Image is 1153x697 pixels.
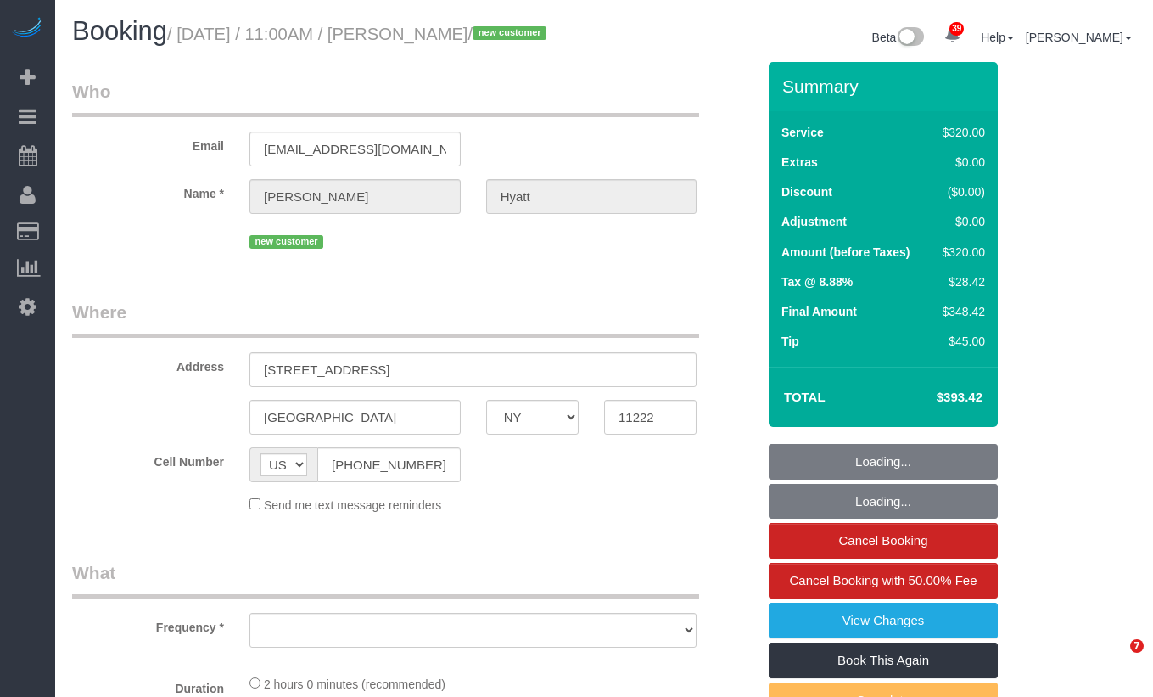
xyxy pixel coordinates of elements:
div: $0.00 [936,213,985,230]
legend: Where [72,300,699,338]
strong: Total [784,390,826,404]
label: Duration [59,674,237,697]
label: Tax @ 8.88% [781,273,853,290]
div: ($0.00) [936,183,985,200]
input: City [249,400,461,435]
input: Last Name [486,179,697,214]
div: $45.00 [936,333,985,350]
label: Frequency * [59,613,237,636]
div: $320.00 [936,124,985,141]
a: Help [981,31,1014,44]
div: $320.00 [936,244,985,261]
label: Cell Number [59,447,237,470]
label: Email [59,132,237,155]
h4: $393.42 [886,391,982,405]
legend: Who [72,79,699,117]
a: View Changes [769,603,998,638]
input: Email [249,132,461,166]
a: Cancel Booking [769,523,998,559]
span: 39 [949,22,964,36]
legend: What [72,560,699,599]
label: Name * [59,179,237,202]
label: Tip [781,333,799,350]
label: Service [781,124,824,141]
a: [PERSON_NAME] [1026,31,1132,44]
div: $28.42 [936,273,985,290]
div: $348.42 [936,303,985,320]
img: New interface [896,27,924,49]
span: 7 [1130,639,1144,653]
label: Amount (before Taxes) [781,244,910,261]
h3: Summary [782,76,989,96]
span: Send me text message reminders [264,498,441,512]
input: First Name [249,179,461,214]
span: / [467,25,551,43]
a: Beta [872,31,925,44]
label: Discount [781,183,832,200]
label: Final Amount [781,303,857,320]
span: Cancel Booking with 50.00% Fee [790,573,977,587]
span: new customer [473,26,546,40]
a: 39 [936,17,969,54]
small: / [DATE] / 11:00AM / [PERSON_NAME] [167,25,551,43]
input: Zip Code [604,400,697,435]
img: Automaid Logo [10,17,44,41]
span: new customer [249,235,323,249]
input: Cell Number [317,447,461,482]
label: Address [59,352,237,375]
iframe: Intercom live chat [1095,639,1136,680]
a: Book This Again [769,643,998,678]
label: Extras [781,154,818,171]
span: Booking [72,16,167,46]
label: Adjustment [781,213,847,230]
span: 2 hours 0 minutes (recommended) [264,677,445,691]
a: Cancel Booking with 50.00% Fee [769,563,998,599]
div: $0.00 [936,154,985,171]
